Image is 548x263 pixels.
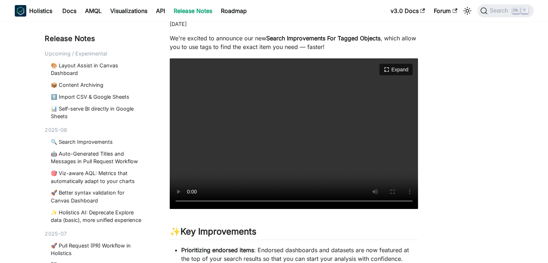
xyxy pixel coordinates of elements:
a: ✨ Holistics AI: Deprecate Explore data (basic), more unified experience [51,209,144,224]
a: 📦 Content Archiving [51,81,144,89]
nav: Blog recent posts navigation [45,33,147,263]
div: 2025-07 [45,230,147,238]
button: Search (Ctrl+K) [477,4,533,17]
a: 🚀 Pull Request (PR) Workflow in Holistics [51,242,144,257]
strong: Search Improvements For Tagged Objects [266,35,380,42]
button: Switch between dark and light mode (currently light mode) [462,5,473,17]
a: Forum [429,5,462,17]
a: Visualizations [106,5,152,17]
h2: ✨Key Improvements [170,226,418,240]
div: Upcoming / Experimental [45,50,147,58]
a: 🔍 Search Improvements [51,138,144,146]
a: HolisticsHolistics [15,5,52,17]
strong: Prioritizing endorsed items [181,246,254,254]
img: Holistics [15,5,26,17]
a: 🎨 Layout Assist in Canvas Dashboard [51,62,144,77]
time: [DATE] [170,21,187,27]
b: Holistics [29,6,52,15]
p: We're excited to announce our new , which allow you to use tags to find the exact item you need —... [170,34,418,51]
video: Your browser does not support embedding video, but you can . [170,58,418,209]
a: AMQL [81,5,106,17]
button: Expand video [379,64,413,75]
a: API [152,5,169,17]
a: 🚀 Better syntax validation for Canvas Dashboard [51,189,144,204]
span: Search [487,8,512,14]
div: 2025-08 [45,126,147,134]
a: Roadmap [217,5,251,17]
a: 🤖 Auto-Generated Titles and Messages in Pull Request Workflow [51,150,144,165]
a: v3.0 Docs [386,5,429,17]
a: Docs [58,5,81,17]
a: 📊 Self-serve BI directly in Google Sheets [51,105,144,120]
a: ⬆️ Import CSV & Google Sheets [51,93,144,101]
kbd: K [521,7,528,14]
a: Release Notes [169,5,217,17]
a: 🎯 Viz-aware AQL: Metrics that automatically adapt to your charts [51,169,144,185]
div: Release Notes [45,33,147,44]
